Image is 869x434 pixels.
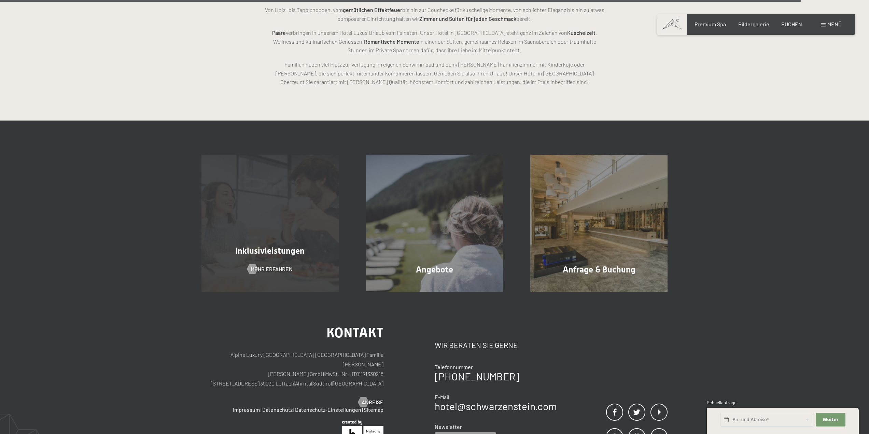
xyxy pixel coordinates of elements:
[435,364,473,370] span: Telefonnummer
[695,21,726,27] a: Premium Spa
[563,265,635,275] span: Anfrage & Buchung
[324,370,325,377] span: |
[312,380,313,387] span: |
[416,265,453,275] span: Angebote
[294,380,295,387] span: |
[293,406,294,413] span: |
[707,400,737,405] span: Schnellanfrage
[201,350,383,388] p: Alpine Luxury [GEOGRAPHIC_DATA] [GEOGRAPHIC_DATA] Familie [PERSON_NAME] [PERSON_NAME] GmbH MwSt.-...
[272,29,286,36] strong: Paare
[326,325,383,341] span: Kontakt
[264,28,605,55] p: verbringen in unserem Hotel Luxus Urlaub vom Feinsten. Unser Hotel in [GEOGRAPHIC_DATA] steht gan...
[188,155,352,292] a: Zimmer & Preise Inklusivleistungen Mehr erfahren
[435,340,518,349] span: Wir beraten Sie gerne
[251,265,293,273] span: Mehr erfahren
[781,21,802,27] a: BUCHEN
[352,155,517,292] a: Zimmer & Preise Angebote
[823,417,839,423] span: Weiter
[435,370,519,382] a: [PHONE_NUMBER]
[827,21,842,27] span: Menü
[435,423,462,430] span: Newsletter
[233,406,260,413] a: Impressum
[517,155,681,292] a: Zimmer & Preise Anfrage & Buchung
[358,398,383,406] a: Anreise
[419,15,516,22] strong: Zimmer und Suiten für jeden Geschmack
[343,6,402,13] strong: gemütlichen Effektfeuer
[567,29,595,36] strong: Kuschelzeit
[264,60,605,86] p: Familien haben viel Platz zur Verfügung im eigenen Schwimmbad und dank [PERSON_NAME] Familienzimm...
[738,21,769,27] a: Bildergalerie
[435,400,557,412] a: hotel@schwarzenstein.com
[261,406,262,413] span: |
[295,406,361,413] a: Datenschutz-Einstellungen
[362,406,363,413] span: |
[364,38,419,45] strong: Romantische Momente
[435,394,449,400] span: E-Mail
[362,398,383,406] span: Anreise
[816,413,845,427] button: Weiter
[260,380,260,387] span: |
[264,5,605,23] p: Von Holz- bis Teppichboden, vom bis hin zur Couchecke für kuschelige Momente, von schlichter Eleg...
[364,406,383,413] a: Sitemap
[262,406,293,413] a: Datenschutz
[332,380,333,387] span: |
[235,246,305,256] span: Inklusivleistungen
